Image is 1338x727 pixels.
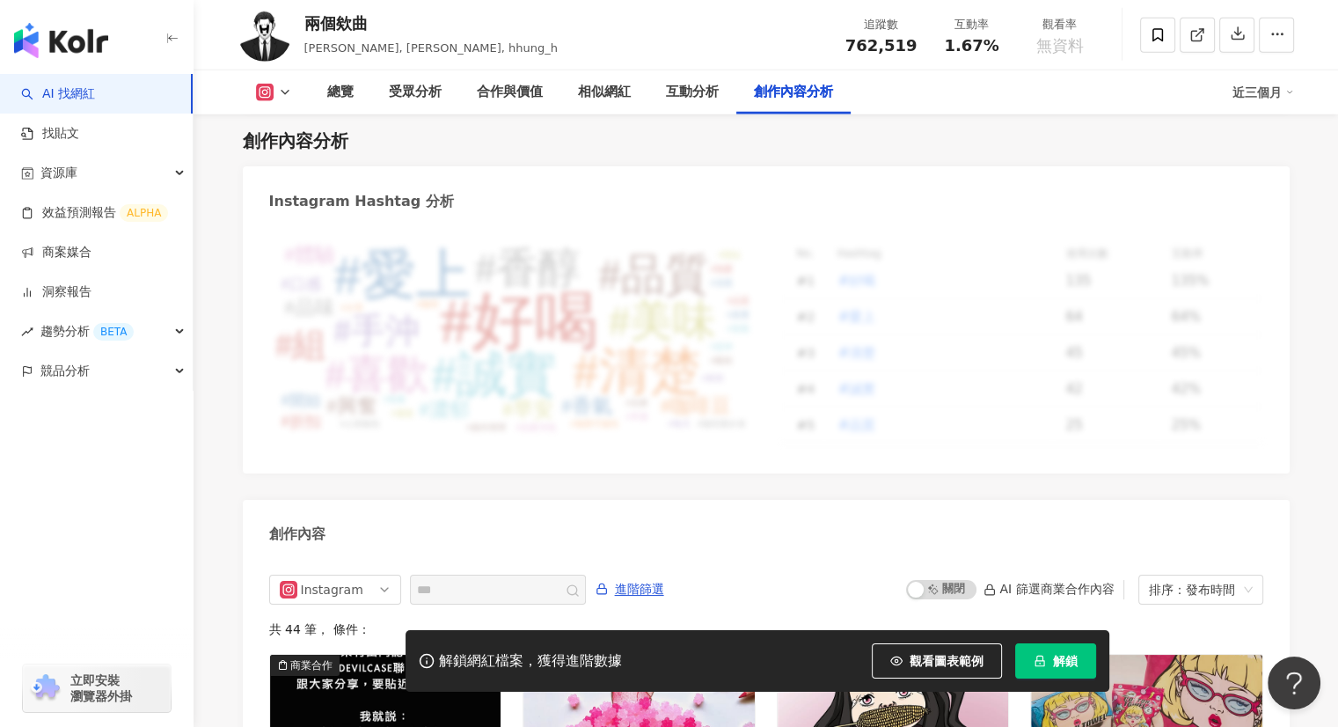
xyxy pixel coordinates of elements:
[238,9,291,62] img: KOL Avatar
[21,283,91,301] a: 洞察報告
[40,351,90,391] span: 競品分析
[14,23,108,58] img: logo
[327,82,354,103] div: 總覽
[304,12,558,34] div: 兩個欸曲
[21,326,33,338] span: rise
[40,153,77,193] span: 資源庫
[21,244,91,261] a: 商案媒合
[910,654,983,668] span: 觀看圖表範例
[269,622,1263,636] div: 共 44 筆 ， 條件：
[1149,576,1237,604] div: 排序：發布時間
[304,41,558,55] span: [PERSON_NAME], [PERSON_NAME], hhung_h
[939,16,1005,33] div: 互動率
[28,674,62,702] img: chrome extension
[754,82,833,103] div: 創作內容分析
[615,576,664,604] span: 進階篩選
[1015,643,1096,679] button: 解鎖
[439,652,622,671] div: 解鎖網紅檔案，獲得進階數據
[845,36,918,55] span: 762,519
[666,82,719,103] div: 互動分析
[578,82,631,103] div: 相似網紅
[269,192,454,211] div: Instagram Hashtag 分析
[872,643,1002,679] button: 觀看圖表範例
[595,575,665,603] button: 進階篩選
[477,82,543,103] div: 合作與價值
[1053,654,1078,668] span: 解鎖
[983,582,1114,596] div: AI 篩選商業合作內容
[1034,655,1046,667] span: lock
[845,16,918,33] div: 追蹤數
[21,125,79,143] a: 找貼文
[23,665,171,712] a: chrome extension立即安裝 瀏覽器外掛
[243,129,348,153] div: 創作內容分析
[269,525,325,544] div: 創作內容
[1036,37,1084,55] span: 無資料
[40,312,134,351] span: 趨勢分析
[21,85,95,103] a: searchAI 找網紅
[944,37,998,55] span: 1.67%
[1027,16,1093,33] div: 觀看率
[301,576,358,604] div: Instagram
[21,204,168,222] a: 效益預測報告ALPHA
[1232,78,1294,106] div: 近三個月
[70,672,132,704] span: 立即安裝 瀏覽器外掛
[389,82,442,103] div: 受眾分析
[93,323,134,341] div: BETA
